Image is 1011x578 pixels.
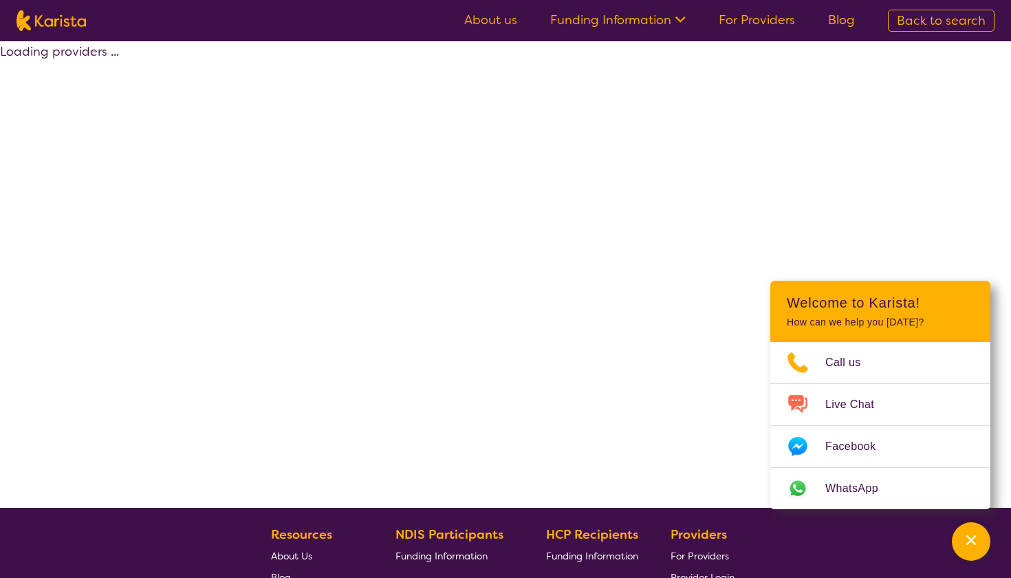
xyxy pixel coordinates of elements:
[395,550,488,562] span: Funding Information
[271,550,312,562] span: About Us
[770,342,990,509] ul: Choose channel
[546,526,638,543] b: HCP Recipients
[671,545,735,566] a: For Providers
[952,522,990,561] button: Channel Menu
[770,281,990,509] div: Channel Menu
[550,12,686,28] a: Funding Information
[770,468,990,509] a: Web link opens in a new tab.
[897,12,986,29] span: Back to search
[787,317,974,328] p: How can we help you [DATE]?
[671,550,729,562] span: For Providers
[271,545,363,566] a: About Us
[825,352,878,373] span: Call us
[825,436,892,457] span: Facebook
[825,394,891,415] span: Live Chat
[464,12,517,28] a: About us
[719,12,795,28] a: For Providers
[395,526,503,543] b: NDIS Participants
[787,295,974,311] h2: Welcome to Karista!
[395,545,514,566] a: Funding Information
[271,526,332,543] b: Resources
[825,478,895,499] span: WhatsApp
[546,545,638,566] a: Funding Information
[17,10,86,31] img: Karista logo
[546,550,638,562] span: Funding Information
[671,526,727,543] b: Providers
[828,12,855,28] a: Blog
[888,10,994,32] a: Back to search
